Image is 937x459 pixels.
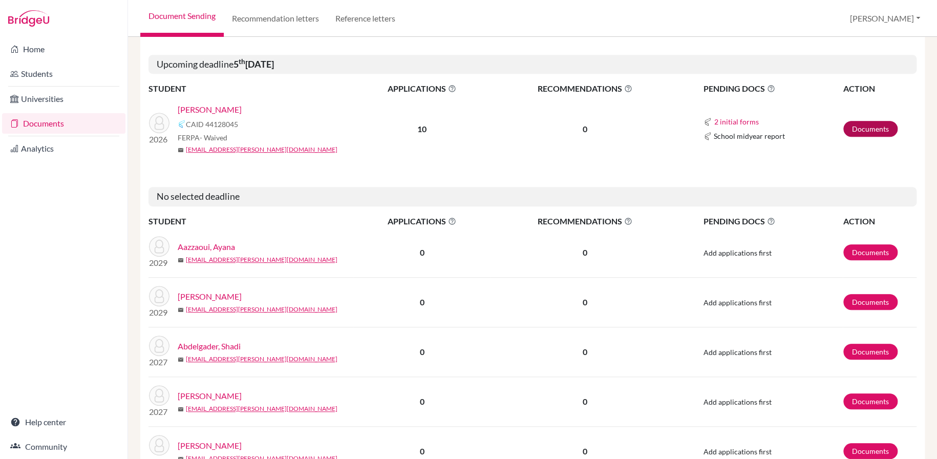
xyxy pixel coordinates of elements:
[417,124,427,134] b: 10
[149,356,169,368] p: 2027
[704,398,772,406] span: Add applications first
[491,395,678,408] p: 0
[2,64,125,84] a: Students
[491,346,678,358] p: 0
[2,412,125,432] a: Help center
[149,406,169,418] p: 2027
[491,445,678,457] p: 0
[704,298,772,307] span: Add applications first
[186,404,337,413] a: [EMAIL_ADDRESS][PERSON_NAME][DOMAIN_NAME]
[149,385,169,406] img: Abdelgader, Hady
[200,133,227,142] span: - Waived
[419,446,424,456] b: 0
[149,336,169,356] img: Abdelgader, Shadi
[148,215,353,228] th: STUDENT
[714,131,785,141] span: School midyear report
[491,123,678,135] p: 0
[704,215,842,227] span: PENDING DOCS
[178,390,242,402] a: [PERSON_NAME]
[178,103,242,116] a: [PERSON_NAME]
[2,39,125,59] a: Home
[354,82,490,95] span: APPLICATIONS
[149,286,169,306] img: Abdelbaqi, Adam
[186,145,337,154] a: [EMAIL_ADDRESS][PERSON_NAME][DOMAIN_NAME]
[843,344,898,360] a: Documents
[704,118,712,126] img: Common App logo
[354,215,490,227] span: APPLICATIONS
[178,406,184,412] span: mail
[714,116,759,128] button: 2 initial forms
[178,241,235,253] a: Aazzaoui, Ayana
[239,57,245,66] sup: th
[419,297,424,307] b: 0
[843,294,898,310] a: Documents
[148,55,917,74] h5: Upcoming deadline
[704,447,772,456] span: Add applications first
[149,133,169,145] p: 2026
[845,9,925,28] button: [PERSON_NAME]
[843,121,898,137] a: Documents
[178,440,242,452] a: [PERSON_NAME]
[148,82,353,95] th: STUDENT
[843,82,917,95] th: ACTION
[2,89,125,109] a: Universities
[178,357,184,363] span: mail
[186,305,337,314] a: [EMAIL_ADDRESS][PERSON_NAME][DOMAIN_NAME]
[149,113,169,133] img: Todi, Kavish
[843,244,898,260] a: Documents
[491,215,678,227] span: RECOMMENDATIONS
[149,257,169,269] p: 2029
[843,443,898,459] a: Documents
[704,248,772,257] span: Add applications first
[178,147,184,153] span: mail
[419,347,424,357] b: 0
[149,236,169,257] img: Aazzaoui, Ayana
[178,307,184,313] span: mail
[2,138,125,159] a: Analytics
[148,187,917,206] h5: No selected deadline
[186,255,337,264] a: [EMAIL_ADDRESS][PERSON_NAME][DOMAIN_NAME]
[233,58,274,70] b: 5 [DATE]
[149,435,169,455] img: Abdullaev, Amir
[149,306,169,319] p: 2029
[186,119,238,130] span: CAID 44128045
[491,246,678,259] p: 0
[491,296,678,308] p: 0
[178,340,241,352] a: Abdelgader, Shadi
[2,113,125,134] a: Documents
[178,120,186,128] img: Common App logo
[178,290,242,303] a: [PERSON_NAME]
[178,257,184,263] span: mail
[843,215,917,228] th: ACTION
[419,247,424,257] b: 0
[419,397,424,406] b: 0
[2,436,125,457] a: Community
[186,354,337,364] a: [EMAIL_ADDRESS][PERSON_NAME][DOMAIN_NAME]
[843,393,898,409] a: Documents
[8,10,49,27] img: Bridge-U
[704,132,712,140] img: Common App logo
[178,132,227,143] span: FERPA
[491,82,678,95] span: RECOMMENDATIONS
[704,348,772,357] span: Add applications first
[704,82,842,95] span: PENDING DOCS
